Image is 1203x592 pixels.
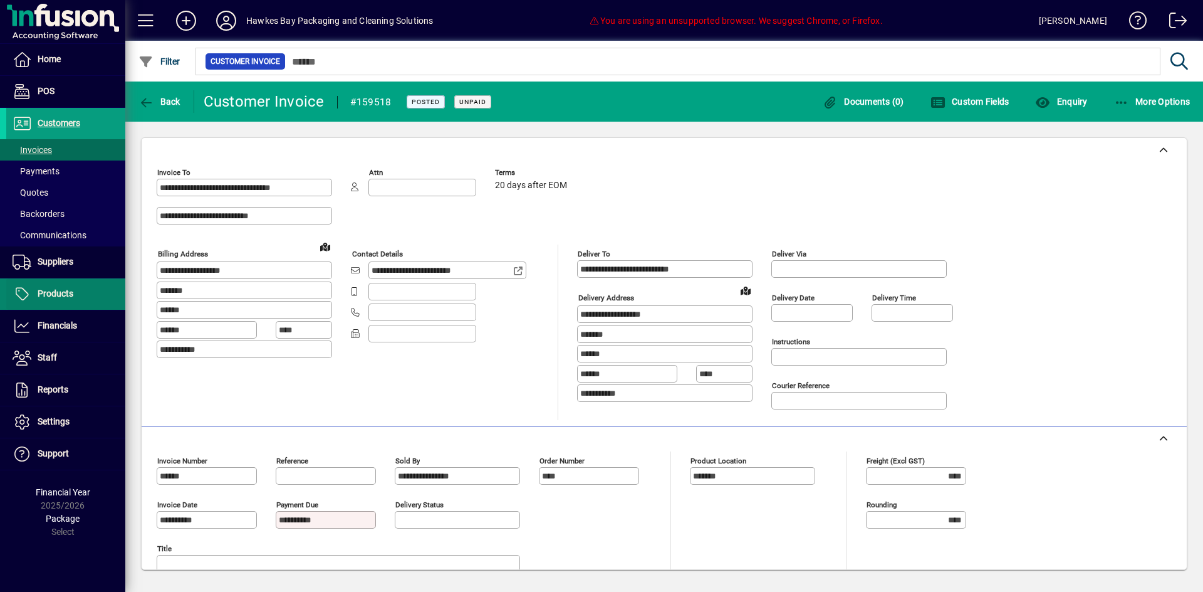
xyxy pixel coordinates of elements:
app-page-header-button: Back [125,90,194,113]
span: Financials [38,320,77,330]
a: Communications [6,225,125,246]
div: [PERSON_NAME] [1039,11,1107,31]
span: Payments [13,166,60,176]
a: Backorders [6,203,125,225]
mat-label: Title [157,544,172,553]
mat-label: Deliver via [772,250,806,258]
mat-label: Delivery status [395,500,444,509]
div: Hawkes Bay Packaging and Cleaning Solutions [246,11,434,31]
a: Home [6,44,125,75]
span: Products [38,288,73,299]
a: Invoices [6,139,125,161]
button: Filter [135,50,184,73]
a: View on map [315,236,335,256]
span: Home [38,54,61,64]
mat-label: Reference [276,457,308,465]
mat-label: Courier Reference [772,381,830,390]
mat-label: Order number [539,457,585,465]
a: Suppliers [6,246,125,278]
span: 20 days after EOM [495,181,567,191]
a: Logout [1160,3,1187,43]
div: #159518 [350,92,392,112]
span: Terms [495,169,570,177]
span: Filter [138,56,180,66]
a: Reports [6,374,125,406]
mat-label: Delivery time [872,293,916,302]
span: Support [38,448,69,458]
mat-label: Invoice number [157,457,207,465]
button: Documents (0) [820,90,907,113]
mat-label: Deliver To [578,250,610,258]
span: More Options [1114,97,1190,107]
a: View on map [736,280,756,300]
button: More Options [1111,90,1194,113]
span: Suppliers [38,256,73,267]
a: Payments [6,161,125,182]
span: Back [138,97,180,107]
span: POS [38,86,55,96]
span: Unpaid [459,98,486,106]
a: Support [6,438,125,470]
span: Enquiry [1035,97,1087,107]
span: Reports [38,384,68,394]
a: Financials [6,310,125,342]
a: POS [6,76,125,107]
mat-label: Instructions [772,337,810,346]
span: Staff [38,352,57,362]
mat-label: Sold by [395,457,420,465]
span: Quotes [13,188,48,198]
button: Back [135,90,184,113]
a: Settings [6,406,125,438]
mat-label: Rounding [867,500,897,509]
mat-label: Freight (excl GST) [867,457,925,465]
span: Financial Year [36,487,90,497]
mat-label: Product location [690,457,746,465]
span: Backorders [13,209,65,219]
div: Customer Invoice [204,92,325,112]
span: Invoices [13,145,52,155]
mat-label: Delivery date [772,293,815,302]
mat-label: Invoice To [157,168,190,177]
button: Add [166,9,206,32]
button: Profile [206,9,246,32]
span: Posted [412,98,440,106]
span: Documents (0) [823,97,904,107]
a: Products [6,278,125,310]
button: Custom Fields [927,90,1013,113]
a: Quotes [6,182,125,203]
span: Communications [13,230,86,240]
span: You are using an unsupported browser. We suggest Chrome, or Firefox. [589,16,882,26]
mat-label: Invoice date [157,500,197,509]
span: Customer Invoice [211,55,280,68]
mat-label: Payment due [276,500,318,509]
a: Knowledge Base [1120,3,1147,43]
button: Enquiry [1032,90,1090,113]
span: Customers [38,118,80,128]
span: Custom Fields [930,97,1009,107]
span: Package [46,514,80,524]
span: Settings [38,416,70,426]
mat-label: Attn [369,168,383,177]
a: Staff [6,342,125,374]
